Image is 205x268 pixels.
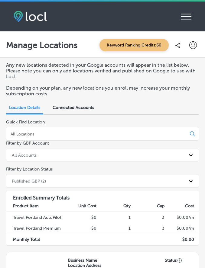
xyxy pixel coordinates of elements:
p: Manage Locations [6,40,78,50]
td: Travel Portland AutoPilot [6,212,63,223]
strong: Product Item [13,203,39,209]
td: $0 [63,223,97,234]
label: Filter by GBP Account [6,141,49,146]
div: All Accounts [12,152,37,158]
label: Quick Find Location [6,120,45,125]
td: 3 [131,212,165,223]
td: Travel Portland Premium [6,223,63,234]
th: Qty [97,201,131,212]
p: Depending on your plan, any new locations you enroll may increase your monthly subscription costs. [6,85,199,97]
td: $ 0.00 /m [165,212,199,223]
th: Cap [131,201,165,212]
th: Cost [165,201,199,212]
td: 3 [131,223,165,234]
td: 1 [97,212,131,223]
h3: Enrolled Summary Totals [6,190,199,201]
td: $ 0.00 [165,234,199,245]
td: $ 0.00 /m [165,223,199,234]
td: Monthly Total [6,234,63,245]
th: Unit Cost [63,201,97,212]
img: fda3e92497d09a02dc62c9cd864e3231.png [14,11,47,22]
span: Connected Accounts [53,105,94,110]
span: Location Details [9,105,40,110]
span: Keyword Ranking Credits: 60 [99,39,169,51]
label: Filter by Location Status [6,167,53,172]
p: Business Name Location Address [68,258,101,268]
td: $0 [63,212,97,223]
input: All Locations [10,131,185,137]
div: Published GBP (2) [12,178,46,183]
p: Any new locations detected in your Google accounts will appear in the list below. Please note you... [6,62,199,79]
td: 1 [97,223,131,234]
